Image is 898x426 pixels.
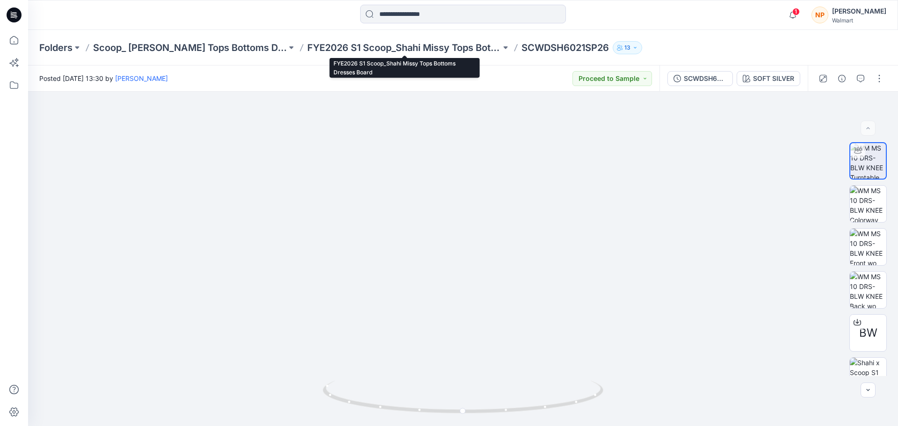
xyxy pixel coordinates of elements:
span: 1 [792,8,800,15]
div: SCWDSH6021SP26 [684,73,727,84]
a: FYE2026 S1 Scoop_Shahi Missy Tops Bottoms Dresses Board [307,41,501,54]
button: 13 [613,41,642,54]
a: Scoop_ [PERSON_NAME] Tops Bottoms Dresses [93,41,287,54]
a: Folders [39,41,72,54]
a: [PERSON_NAME] [115,74,168,82]
button: SOFT SILVER [737,71,800,86]
img: WM MS 10 DRS-BLW KNEE Turntable with Avatar [850,143,886,179]
button: Details [834,71,849,86]
img: Shahi x Scoop S1 SP26 - Frame 273 [850,358,886,394]
img: WM MS 10 DRS-BLW KNEE Back wo Avatar [850,272,886,308]
div: Walmart [832,17,886,24]
div: [PERSON_NAME] [832,6,886,17]
img: WM MS 10 DRS-BLW KNEE Colorway wo Avatar [850,186,886,222]
span: BW [859,325,877,341]
button: SCWDSH6021SP26 [667,71,733,86]
span: Posted [DATE] 13:30 by [39,73,168,83]
p: 13 [624,43,630,53]
div: NP [811,7,828,23]
img: WM MS 10 DRS-BLW KNEE Front wo Avatar [850,229,886,265]
p: SCWDSH6021SP26 [521,41,609,54]
div: SOFT SILVER [753,73,794,84]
